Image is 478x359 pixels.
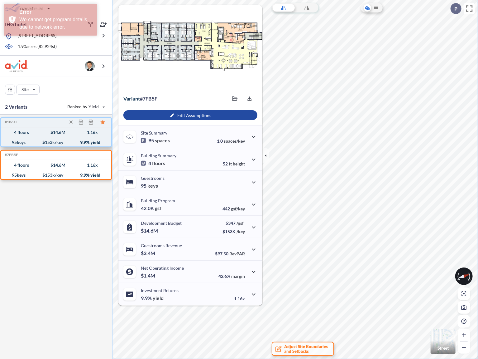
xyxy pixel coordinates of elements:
[272,342,334,356] button: Adjust Site Boundariesand Setbacks
[153,295,164,301] span: yield
[431,329,456,354] img: Switcher Image
[5,103,28,111] p: 2 Variants
[123,96,157,102] p: # 7fb5f
[62,102,109,112] button: Ranked by Yield
[141,250,156,256] p: $3.4M
[141,288,179,293] p: Investment Returns
[431,329,456,354] button: Switcher ImageStreet
[141,295,164,301] p: 9.9%
[141,153,176,158] p: Building Summary
[223,161,245,166] p: 52
[177,113,211,118] p: Edit Assumptions
[18,43,57,50] p: 1.90 acres ( 82,924 sf)
[229,251,245,256] span: RevPAR
[141,198,175,203] p: Building Program
[437,346,449,351] p: Street
[231,206,245,211] span: gsf/key
[17,32,56,40] p: [STREET_ADDRESS]
[5,60,28,72] img: BrandImage
[217,138,245,144] p: 1.0
[85,61,95,71] img: user logo
[3,120,18,124] h5: Click to copy the code
[284,344,328,354] span: Adjust Site Boundaries and Setbacks
[141,265,184,271] p: Net Operating Income
[19,8,93,16] div: Error
[141,220,182,226] p: Development Budget
[123,110,257,120] button: Edit Assumptions
[123,96,140,101] span: Variant
[155,137,170,144] span: spaces
[141,273,156,279] p: $1.4M
[155,205,161,211] span: gsf
[237,229,245,234] span: /key
[3,153,18,157] h5: Click to copy the code
[22,86,29,93] p: Site
[141,175,165,181] p: Guestrooms
[89,104,99,110] span: Yield
[237,220,244,226] span: /gsf
[152,160,165,166] span: floors
[234,296,245,301] p: 1.16x
[147,183,158,189] span: keys
[141,137,170,144] p: 95
[218,273,245,279] p: 42.6%
[141,228,159,234] p: $14.6M
[454,6,457,12] p: P
[229,161,232,166] span: ft
[215,251,245,256] p: $97.50
[141,160,165,166] p: 4
[19,16,93,31] div: We cannot get program details due to network error.
[222,220,245,226] p: $347
[118,5,262,90] img: Floorplans preview
[141,205,161,211] p: 42.0K
[224,138,245,144] span: spaces/key
[372,4,380,12] button: Site Plan
[231,273,245,279] span: margin
[141,243,182,248] p: Guestrooms Revenue
[364,4,371,12] button: Aerial View
[222,206,245,211] p: 442
[16,85,40,95] button: Site
[222,229,245,234] p: $153K
[141,130,167,135] p: Site Summary
[141,183,158,189] p: 95
[233,161,245,166] span: height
